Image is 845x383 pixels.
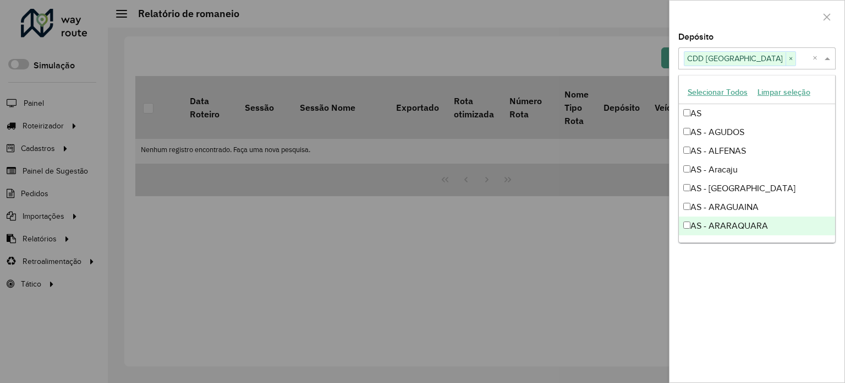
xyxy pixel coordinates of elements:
div: AS - AS Minas [679,235,835,254]
div: AS - [GEOGRAPHIC_DATA] [679,179,835,198]
div: AS - ALFENAS [679,142,835,160]
span: Clear all [813,52,822,65]
div: AS - AGUDOS [679,123,835,142]
label: Depósito [678,30,714,44]
div: AS [679,104,835,123]
div: AS - ARARAQUARA [679,217,835,235]
span: CDD [GEOGRAPHIC_DATA] [684,52,786,65]
span: × [786,52,795,66]
button: Limpar seleção [753,84,815,101]
button: Selecionar Todos [683,84,753,101]
div: AS - Aracaju [679,160,835,179]
ng-dropdown-panel: Options list [678,75,836,243]
div: AS - ARAGUAINA [679,198,835,217]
